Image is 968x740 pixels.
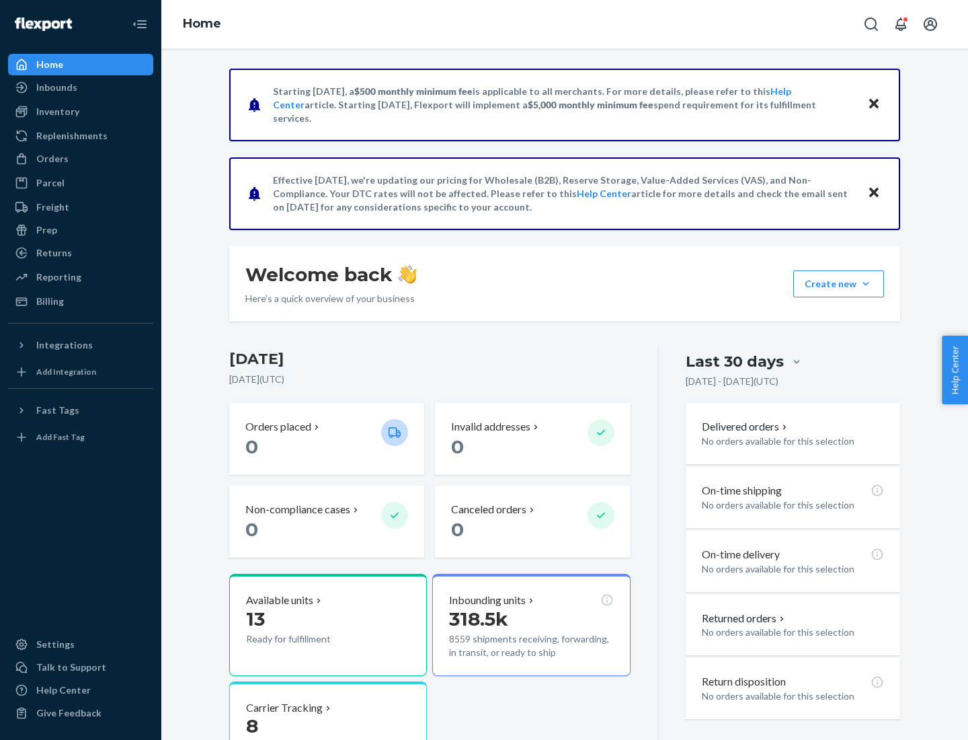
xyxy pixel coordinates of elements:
[8,125,153,147] a: Replenishments
[528,99,653,110] span: $5,000 monthly minimum fee
[273,174,854,214] p: Effective [DATE], we're updating our pricing for Wholesale (B2B), Reserve Storage, Value-Added Se...
[398,265,417,284] img: hand-wave emoji
[8,101,153,122] a: Inventory
[702,498,884,512] p: No orders available for this selection
[36,295,64,308] div: Billing
[8,657,153,678] a: Talk to Support
[8,219,153,241] a: Prep
[246,607,265,630] span: 13
[229,348,631,370] h3: [DATE]
[702,562,884,576] p: No orders available for this selection
[702,419,790,435] button: Delivered orders
[245,518,258,541] span: 0
[702,674,786,690] p: Return disposition
[8,702,153,724] button: Give Feedback
[245,419,311,435] p: Orders placed
[36,200,69,214] div: Freight
[36,366,96,377] div: Add Integration
[858,11,885,38] button: Open Search Box
[8,634,153,655] a: Settings
[8,148,153,170] a: Orders
[449,607,508,630] span: 318.5k
[229,574,427,676] button: Available units13Ready for fulfillment
[246,593,313,608] p: Available units
[702,626,884,639] p: No orders available for this selection
[865,95,883,114] button: Close
[8,361,153,383] a: Add Integration
[435,403,630,475] button: Invalid addresses 0
[36,661,106,674] div: Talk to Support
[36,270,81,284] div: Reporting
[36,404,79,417] div: Fast Tags
[8,679,153,701] a: Help Center
[273,85,854,125] p: Starting [DATE], a is applicable to all merchants. For more details, please refer to this article...
[36,338,93,352] div: Integrations
[8,427,153,448] a: Add Fast Tag
[8,77,153,98] a: Inbounds
[8,291,153,312] a: Billing
[36,58,63,71] div: Home
[686,351,784,372] div: Last 30 days
[229,403,424,475] button: Orders placed 0
[36,246,72,260] div: Returns
[8,334,153,356] button: Integrations
[449,632,613,659] p: 8559 shipments receiving, forwarding, in transit, or ready to ship
[36,129,108,143] div: Replenishments
[229,486,424,558] button: Non-compliance cases 0
[887,11,914,38] button: Open notifications
[245,435,258,458] span: 0
[451,419,530,435] p: Invalid addresses
[686,375,778,388] p: [DATE] - [DATE] ( UTC )
[245,262,417,287] h1: Welcome back
[702,435,884,448] p: No orders available for this selection
[36,81,77,94] div: Inbounds
[246,700,323,716] p: Carrier Tracking
[246,632,370,646] p: Ready for fulfillment
[8,196,153,218] a: Freight
[917,11,944,38] button: Open account menu
[36,223,57,237] div: Prep
[702,690,884,703] p: No orders available for this selection
[229,373,631,386] p: [DATE] ( UTC )
[451,435,464,458] span: 0
[432,574,630,676] button: Inbounding units318.5k8559 shipments receiving, forwarding, in transit, or ready to ship
[793,270,884,297] button: Create new
[865,184,883,203] button: Close
[36,431,85,443] div: Add Fast Tag
[577,188,631,199] a: Help Center
[702,547,780,562] p: On-time delivery
[451,518,464,541] span: 0
[245,292,417,305] p: Here’s a quick overview of your business
[36,176,65,190] div: Parcel
[246,714,258,737] span: 8
[8,266,153,288] a: Reporting
[183,16,221,31] a: Home
[36,638,75,651] div: Settings
[36,683,91,697] div: Help Center
[8,172,153,194] a: Parcel
[702,483,782,498] p: On-time shipping
[36,706,102,720] div: Give Feedback
[449,593,526,608] p: Inbounding units
[942,336,968,404] button: Help Center
[8,400,153,421] button: Fast Tags
[451,502,526,517] p: Canceled orders
[15,17,72,31] img: Flexport logo
[702,611,787,626] button: Returned orders
[8,242,153,264] a: Returns
[435,486,630,558] button: Canceled orders 0
[8,54,153,75] a: Home
[245,502,350,517] p: Non-compliance cases
[126,11,153,38] button: Close Navigation
[36,105,79,118] div: Inventory
[354,85,473,97] span: $500 monthly minimum fee
[172,5,232,44] ol: breadcrumbs
[36,152,69,165] div: Orders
